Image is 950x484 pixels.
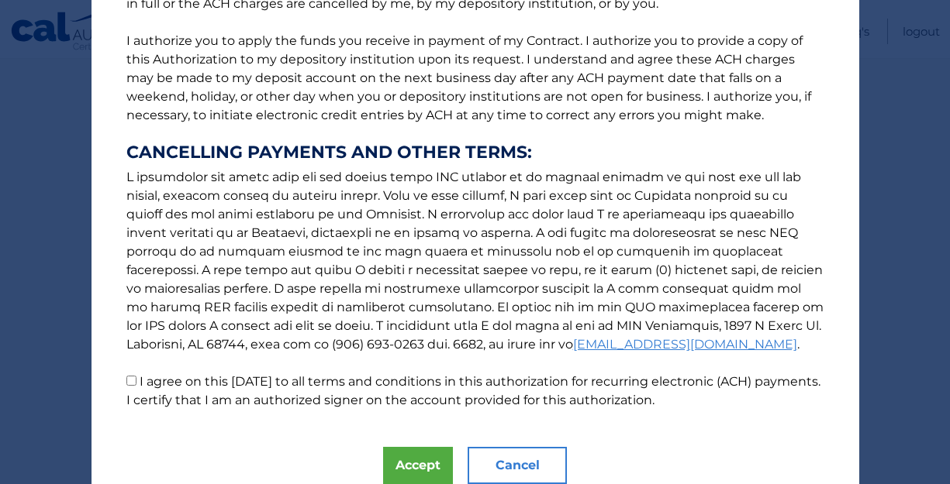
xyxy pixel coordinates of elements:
strong: CANCELLING PAYMENTS AND OTHER TERMS: [126,143,824,162]
a: [EMAIL_ADDRESS][DOMAIN_NAME] [573,337,797,352]
button: Cancel [468,447,567,484]
button: Accept [383,447,453,484]
label: I agree on this [DATE] to all terms and conditions in this authorization for recurring electronic... [126,374,820,407]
